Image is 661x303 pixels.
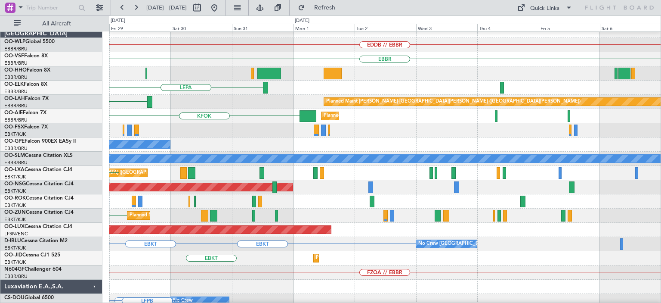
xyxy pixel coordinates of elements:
a: OO-GPEFalcon 900EX EASy II [4,139,76,144]
a: OO-LUXCessna Citation CJ4 [4,224,72,229]
a: EBKT/KJK [4,245,26,251]
a: EBBR/BRU [4,60,28,66]
span: OO-GPE [4,139,25,144]
a: EBBR/BRU [4,273,28,280]
a: OO-ZUNCessna Citation CJ4 [4,210,74,215]
div: Planned Maint [GEOGRAPHIC_DATA] ([GEOGRAPHIC_DATA]) [324,109,459,122]
a: EBKT/KJK [4,131,26,137]
a: EBBR/BRU [4,103,28,109]
a: OO-LXACessna Citation CJ4 [4,167,72,172]
div: Fri 29 [109,24,171,31]
span: All Aircraft [22,21,91,27]
a: OO-ROKCessna Citation CJ4 [4,196,74,201]
span: OO-WLP [4,39,25,44]
div: Wed 3 [416,24,478,31]
a: EBKT/KJK [4,188,26,194]
a: OO-VSFFalcon 8X [4,53,48,59]
div: Fri 5 [539,24,600,31]
div: Planned Maint [PERSON_NAME]-[GEOGRAPHIC_DATA][PERSON_NAME] ([GEOGRAPHIC_DATA][PERSON_NAME]) [326,95,581,108]
span: OO-SLM [4,153,25,158]
a: OO-NSGCessna Citation CJ4 [4,181,74,187]
a: OO-HHOFalcon 8X [4,68,50,73]
span: OO-HHO [4,68,27,73]
a: D-IBLUCessna Citation M2 [4,238,68,244]
span: OO-JID [4,253,22,258]
div: Planned Maint Kortrijk-[GEOGRAPHIC_DATA] [316,252,416,265]
span: Refresh [307,5,343,11]
span: CS-DOU [4,295,25,300]
a: LFSN/ENC [4,231,28,237]
div: Quick Links [530,4,559,13]
a: EBBR/BRU [4,88,28,95]
a: OO-SLMCessna Citation XLS [4,153,73,158]
button: Quick Links [513,1,577,15]
span: N604GF [4,267,25,272]
a: EBBR/BRU [4,159,28,166]
a: N604GFChallenger 604 [4,267,62,272]
span: OO-LAH [4,96,25,101]
a: EBKT/KJK [4,202,26,209]
a: EBBR/BRU [4,145,28,152]
a: OO-JIDCessna CJ1 525 [4,253,60,258]
a: EBBR/BRU [4,46,28,52]
a: EBKT/KJK [4,259,26,266]
span: OO-ZUN [4,210,26,215]
a: OO-WLPGlobal 5500 [4,39,55,44]
a: EBBR/BRU [4,117,28,123]
div: Mon 1 [293,24,355,31]
div: Thu 4 [477,24,539,31]
span: OO-LXA [4,167,25,172]
div: [DATE] [295,17,309,25]
a: OO-FSXFalcon 7X [4,125,48,130]
button: All Aircraft [9,17,93,31]
div: No Crew [GEOGRAPHIC_DATA] ([GEOGRAPHIC_DATA] National) [418,237,562,250]
span: OO-AIE [4,110,23,116]
a: CS-DOUGlobal 6500 [4,295,54,300]
a: EBBR/BRU [4,74,28,81]
div: Sat 30 [171,24,232,31]
a: OO-LAHFalcon 7X [4,96,49,101]
span: OO-ROK [4,196,26,201]
a: EBKT/KJK [4,174,26,180]
div: Tue 2 [355,24,416,31]
a: EBKT/KJK [4,216,26,223]
div: Sun 31 [232,24,293,31]
span: D-IBLU [4,238,21,244]
a: OO-AIEFalcon 7X [4,110,46,116]
span: OO-VSF [4,53,24,59]
div: Planned Maint Kortrijk-[GEOGRAPHIC_DATA] [130,209,230,222]
a: OO-ELKFalcon 8X [4,82,47,87]
button: Refresh [294,1,346,15]
span: OO-LUX [4,224,25,229]
input: Trip Number [26,1,76,14]
span: OO-ELK [4,82,24,87]
span: [DATE] - [DATE] [146,4,187,12]
div: [DATE] [111,17,125,25]
div: Planned Maint [GEOGRAPHIC_DATA] ([GEOGRAPHIC_DATA] National) [36,166,192,179]
span: OO-NSG [4,181,26,187]
span: OO-FSX [4,125,24,130]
